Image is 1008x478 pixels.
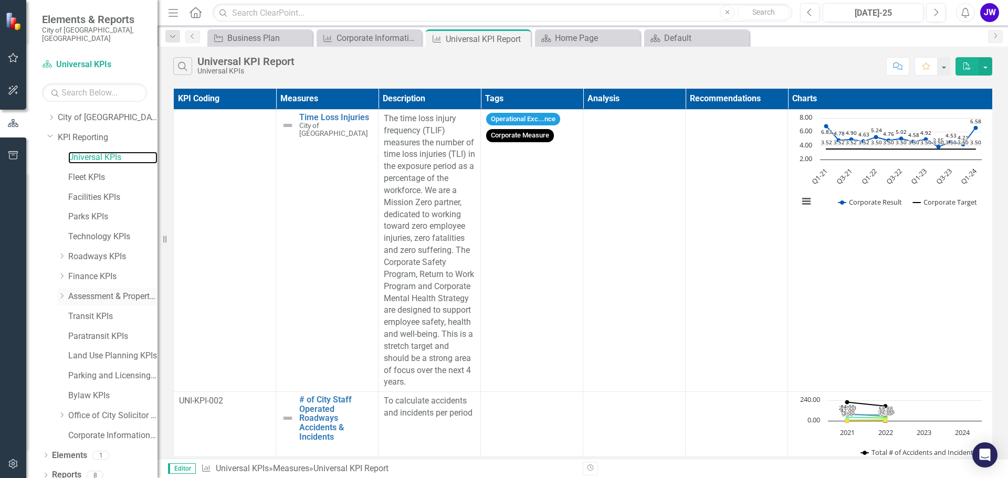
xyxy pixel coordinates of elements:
[799,194,814,209] button: View chart menu, Chart
[937,144,941,148] path: Q2-23, 3.85. Corporate Result.
[58,132,157,144] a: KPI Reporting
[958,139,969,146] text: 3.50
[68,251,157,263] a: Roadways KPIs
[299,113,373,122] a: Time Loss Injuries
[840,428,855,437] text: 2021
[664,31,747,45] div: Default
[896,128,907,135] text: 5.02
[793,113,987,218] svg: Interactive chart
[686,109,788,391] td: Double-Click to Edit
[871,126,882,134] text: 5.24
[861,448,977,457] button: Show Total # of Accidents and Incidents
[793,113,987,218] div: Chart. Highcharts interactive chart.
[909,166,929,186] text: Q1-23
[841,403,855,410] text: 84.00
[958,134,969,141] text: 4.21
[174,109,276,391] td: Double-Click to Edit
[884,419,888,423] path: 2022, 0. Technology.
[486,113,560,126] span: Operational Exc...nce
[68,152,157,164] a: Universal KPIs
[846,129,857,136] text: 4.90
[68,192,157,204] a: Facilities KPIs
[5,12,24,30] img: ClearPoint Strategy
[68,331,157,343] a: Paratransit KPIs
[974,126,978,130] path: Q1-24, 6.58. Corporate Result.
[68,172,157,184] a: Fleet KPIs
[737,5,790,20] button: Search
[213,4,792,22] input: Search ClearPoint...
[884,166,904,186] text: Q3-22
[68,211,157,223] a: Parks KPIs
[68,231,157,243] a: Technology KPIs
[379,109,481,391] td: Double-Click to Edit
[800,154,812,163] text: 2.00
[210,31,310,45] a: Business Plan
[299,121,368,137] span: City of [GEOGRAPHIC_DATA]
[179,396,223,406] span: UNI-KPI-002
[68,390,157,402] a: Bylaw KPIs
[273,463,309,473] a: Measures
[42,26,147,43] small: City of [GEOGRAPHIC_DATA], [GEOGRAPHIC_DATA]
[800,140,812,150] text: 4.00
[313,463,388,473] div: Universal KPI Report
[955,428,970,437] text: 2024
[934,166,953,186] text: Q3-23
[68,350,157,362] a: Land Use Planning KPIs
[908,139,919,146] text: 3.50
[834,139,845,146] text: 3.52
[884,418,888,422] path: 2022, 14. Fleet.
[583,109,686,391] td: Double-Click to Edit
[917,428,931,437] text: 2023
[821,128,832,135] text: 6.83
[879,406,893,413] text: 48.00
[227,31,310,45] div: Business Plan
[879,408,893,415] text: 32.00
[877,408,895,416] text: 172.00
[68,430,157,442] a: Corporate Information Governance KPIs
[281,412,294,424] img: Not Defined
[824,147,978,151] g: Corporate Target, line 2 of 2 with 13 data points.
[841,407,855,414] text: 42.00
[838,197,902,207] button: Show Corporate Result
[883,139,894,146] text: 3.50
[197,67,295,75] div: Universal KPIs
[858,131,869,138] text: 4.63
[874,135,878,139] path: Q1-22, 5.24. Corporate Result.
[896,139,907,146] text: 3.50
[538,31,637,45] a: Home Page
[970,139,981,146] text: 3.50
[384,113,475,387] span: The time loss injury frequency (TLIF) measures the number of time loss injuries (TLI) in the expo...
[972,442,997,468] div: Open Intercom Messenger
[970,118,981,125] text: 6.58
[201,463,575,475] div: » »
[920,139,931,146] text: 3.50
[68,311,157,323] a: Transit KPIs
[821,139,832,146] text: 3.52
[980,3,999,22] button: JW
[846,139,857,146] text: 3.52
[845,400,849,405] path: 2021, 219. Total # of Accidents and Incidents .
[959,166,979,186] text: Q1-24
[883,130,894,137] text: 4.76
[276,109,379,391] td: Double-Click to Edit Right Click for Context Menu
[752,8,775,16] span: Search
[446,33,528,46] div: Universal KPI Report
[834,166,854,186] text: Q3-21
[337,31,419,45] div: Corporate Information Governance KPIs
[52,450,87,462] a: Elements
[946,139,957,146] text: 3.50
[555,31,637,45] div: Home Page
[946,132,957,139] text: 4.53
[908,131,919,139] text: 4.58
[216,463,269,473] a: Universal KPIs
[858,139,869,146] text: 3.52
[878,428,893,437] text: 2022
[845,419,888,423] g: Planning & Development Services , line 9 of 9 with 4 data points.
[384,396,472,418] span: To calculate accidents and incidents per period
[810,166,829,186] text: Q1-21
[42,59,147,71] a: Universal KPIs
[933,136,944,144] text: 3.85
[913,197,977,207] button: Show Corporate Target
[884,418,888,422] path: 2022, 9. Facilities.
[933,139,944,146] text: 3.50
